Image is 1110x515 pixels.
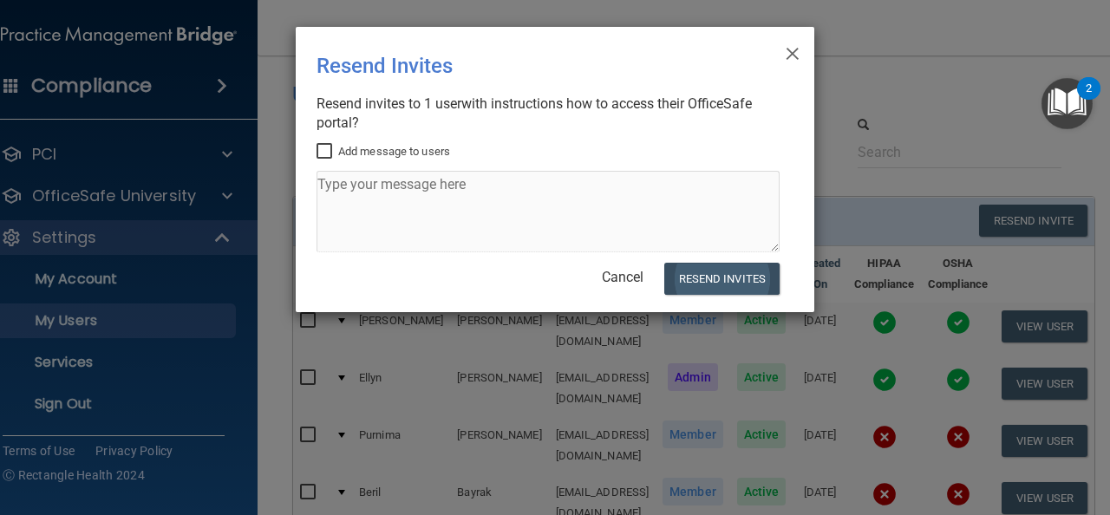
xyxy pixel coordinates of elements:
[1041,78,1093,129] button: Open Resource Center, 2 new notifications
[317,95,780,133] div: Resend invites to 1 user with instructions how to access their OfficeSafe portal?
[317,141,450,162] label: Add message to users
[317,145,336,159] input: Add message to users
[317,41,722,91] div: Resend Invites
[811,393,1089,461] iframe: Drift Widget Chat Controller
[785,34,800,68] span: ×
[1086,88,1092,111] div: 2
[664,263,780,295] button: Resend Invites
[602,269,643,285] a: Cancel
